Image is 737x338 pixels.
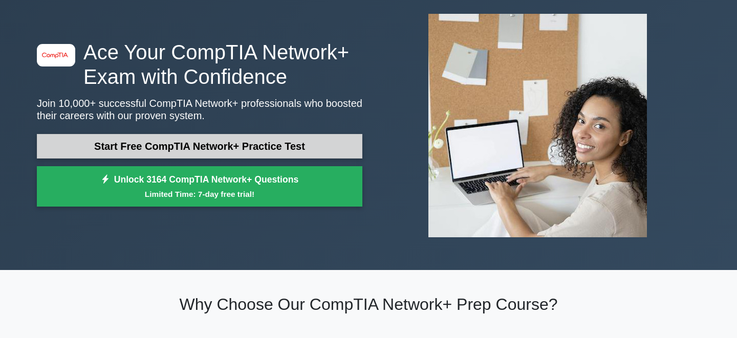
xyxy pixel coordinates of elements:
[37,134,362,159] a: Start Free CompTIA Network+ Practice Test
[50,188,350,200] small: Limited Time: 7-day free trial!
[37,97,362,122] p: Join 10,000+ successful CompTIA Network+ professionals who boosted their careers with our proven ...
[37,166,362,207] a: Unlock 3164 CompTIA Network+ QuestionsLimited Time: 7-day free trial!
[37,40,362,89] h1: Ace Your CompTIA Network+ Exam with Confidence
[37,295,700,314] h2: Why Choose Our CompTIA Network+ Prep Course?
